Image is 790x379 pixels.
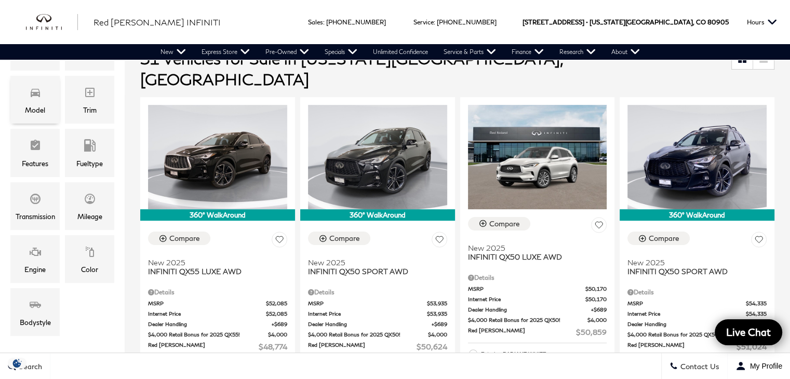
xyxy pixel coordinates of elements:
span: $50,624 [417,341,447,352]
a: New [153,44,194,60]
a: $4,000 Retail Bonus for 2025 QX50! $4,000 [627,331,767,339]
a: MSRP $52,085 [148,300,287,307]
span: INFINITI QX50 SPORT AWD [308,267,439,276]
span: Fueltype [84,137,96,157]
span: Dealer Handling [627,320,751,328]
span: Transmission [29,190,42,211]
a: New 2025INFINITI QX50 SPORT AWD [627,251,767,276]
a: About [604,44,648,60]
img: 2025 INFINITI QX50 LUXE AWD [468,105,607,209]
a: [STREET_ADDRESS] • [US_STATE][GEOGRAPHIC_DATA], CO 80905 [523,18,729,26]
span: MSRP [148,300,266,307]
span: $4,000 [587,316,607,324]
span: $50,859 [576,327,607,337]
a: Dealer Handling $689 [468,306,607,314]
span: Features [29,137,42,157]
button: Compare Vehicle [308,232,370,245]
div: Color [81,264,98,275]
div: Trim [83,104,97,116]
span: Engine [29,243,42,264]
a: Red [PERSON_NAME] $51,024 [627,341,767,352]
span: INFINITI QX50 SPORT AWD [627,267,759,276]
a: [PHONE_NUMBER] [326,18,386,26]
span: Red [PERSON_NAME] [308,341,417,352]
a: New 2025INFINITI QX55 LUXE AWD [148,251,287,276]
div: Bodystyle [20,317,51,328]
button: Compare Vehicle [627,232,690,245]
a: Live Chat [715,319,782,345]
div: Pricing Details - INFINITI QX50 SPORT AWD [627,288,767,297]
span: My Profile [746,362,782,370]
a: Research [552,44,604,60]
span: : [323,18,325,26]
span: New 2025 [627,258,759,267]
div: Pricing Details - INFINITI QX50 SPORT AWD [308,288,447,297]
a: Service & Parts [436,44,504,60]
span: $53,935 [427,310,447,318]
span: Internet Price [148,310,266,318]
section: Click to Open Cookie Consent Modal [5,358,29,369]
span: $50,170 [585,295,607,303]
span: Dealer Handling [468,306,592,314]
img: 2025 INFINITI QX50 SPORT AWD [627,105,767,209]
span: Trim [84,84,96,104]
div: TransmissionTransmission [10,182,60,230]
span: Mileage [84,190,96,211]
button: Save Vehicle [272,232,287,251]
div: Pricing Details - INFINITI QX55 LUXE AWD [148,288,287,297]
div: Compare [649,234,679,243]
span: $4,000 Retail Bonus for 2025 QX50! [468,316,588,324]
div: Features [22,158,48,169]
a: Red [PERSON_NAME] $50,624 [308,341,447,352]
button: Compare Vehicle [468,217,530,231]
span: $4,000 [428,331,447,339]
span: INFINITI QX50 LUXE AWD [468,252,599,261]
span: Exterior: RADIANT WHITE [481,348,607,359]
span: MSRP [308,300,427,307]
div: Fueltype [76,158,103,169]
span: MSRP [627,300,746,307]
img: 2025 INFINITI QX55 LUXE AWD [148,105,287,209]
div: Model [25,104,45,116]
button: Save Vehicle [432,232,447,251]
span: $4,000 Retail Bonus for 2025 QX55! [148,331,268,339]
span: Red [PERSON_NAME] [148,341,259,352]
img: 2025 INFINITI QX50 SPORT AWD [308,105,447,209]
div: 360° WalkAround [140,209,295,221]
a: $4,000 Retail Bonus for 2025 QX55! $4,000 [148,331,287,339]
div: Mileage [77,211,102,222]
div: EngineEngine [10,235,60,283]
button: Compare Vehicle [148,232,210,245]
span: Red [PERSON_NAME] INFINITI [93,17,221,27]
span: Model [29,84,42,104]
a: Internet Price $50,170 [468,295,607,303]
div: Pricing Details - INFINITI QX50 LUXE AWD [468,273,607,282]
span: $52,085 [266,300,287,307]
span: Color [84,243,96,264]
div: ColorColor [65,235,114,283]
span: Internet Price [627,310,746,318]
span: New 2025 [148,258,279,267]
span: $53,935 [427,300,447,307]
span: $689 [272,320,287,328]
div: MileageMileage [65,182,114,230]
span: $54,335 [746,310,767,318]
button: Open user profile menu [728,353,790,379]
span: $4,000 [268,331,287,339]
a: Internet Price $54,335 [627,310,767,318]
div: Engine [24,264,46,275]
a: MSRP $50,170 [468,285,607,293]
span: Internet Price [468,295,586,303]
a: Dealer Handling $689 [627,320,767,328]
a: $4,000 Retail Bonus for 2025 QX50! $4,000 [308,331,447,339]
a: Unlimited Confidence [365,44,436,60]
span: Search [16,362,42,371]
a: Red [PERSON_NAME] $50,859 [468,327,607,337]
span: Dealer Handling [148,320,272,328]
span: Red [PERSON_NAME] [468,327,577,337]
a: Specials [317,44,365,60]
a: Red [PERSON_NAME] $48,774 [148,341,287,352]
span: Sales [308,18,323,26]
a: New 2025INFINITI QX50 LUXE AWD [468,237,607,261]
div: Transmission [16,211,55,222]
